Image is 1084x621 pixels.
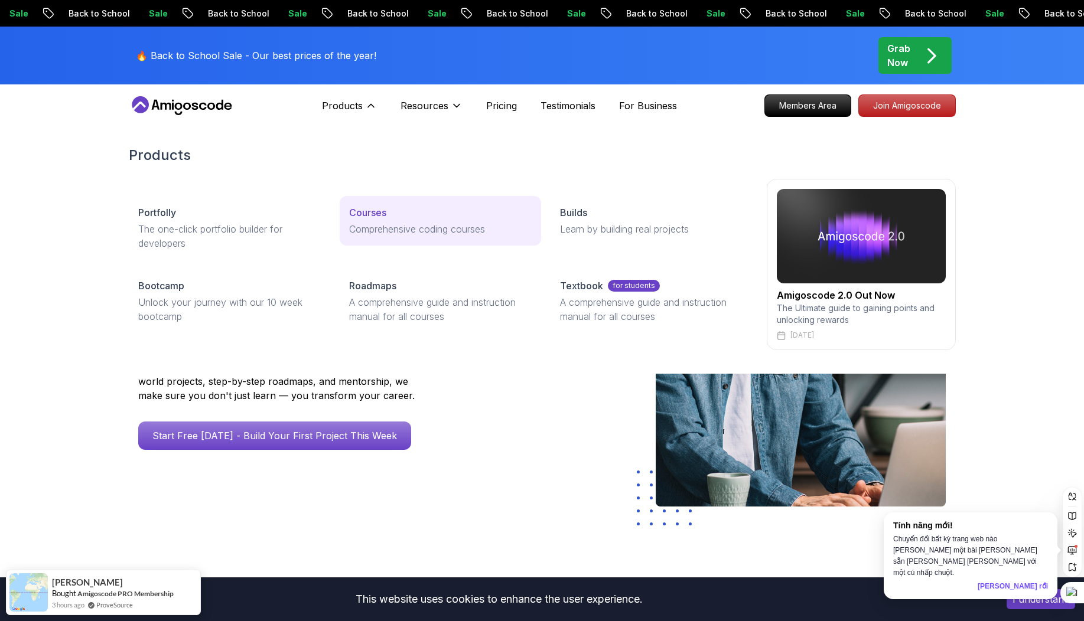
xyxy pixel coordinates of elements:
[302,8,382,19] p: Back to School
[162,8,243,19] p: Back to School
[560,295,743,323] p: A comprehensive guide and instruction manual for all courses
[860,8,940,19] p: Back to School
[401,99,448,113] p: Resources
[340,269,541,333] a: RoadmapsA comprehensive guide and instruction manual for all courses
[9,586,989,612] div: This website uses cookies to enhance the user experience.
[138,576,946,590] p: Our Students Work in Top Companies
[720,8,800,19] p: Back to School
[129,269,330,333] a: BootcampUnlock your journey with our 10 week bootcamp
[858,94,956,117] a: Join Amigoscode
[138,421,411,450] a: Start Free [DATE] - Build Your First Project This Week
[103,8,141,19] p: Sale
[800,8,838,19] p: Sale
[23,8,103,19] p: Back to School
[340,196,541,246] a: CoursesComprehensive coding courses
[608,280,660,292] p: for students
[349,222,532,236] p: Comprehensive coding courses
[138,279,184,293] p: Bootcamp
[349,279,396,293] p: Roadmaps
[138,346,422,403] p: Amigoscode has helped thousands of developers land roles at Amazon, Starling Bank, Mercado Livre,...
[96,600,133,610] a: ProveSource
[560,279,603,293] p: Textbook
[522,8,559,19] p: Sale
[349,205,386,220] p: Courses
[9,573,48,612] img: provesource social proof notification image
[777,302,946,326] p: The Ultimate guide to gaining points and unlocking rewards
[322,99,363,113] p: Products
[322,99,377,122] button: Products
[382,8,420,19] p: Sale
[581,8,661,19] p: Back to School
[129,196,330,260] a: PortfollyThe one-click portfolio builder for developers
[1007,589,1075,609] button: Accept cookies
[765,95,851,116] p: Members Area
[541,99,595,113] a: Testimonials
[777,189,946,283] img: amigoscode 2.0
[777,288,946,302] h2: Amigoscode 2.0 Out Now
[767,179,956,350] a: amigoscode 2.0Amigoscode 2.0 Out NowThe Ultimate guide to gaining points and unlocking rewards[DATE]
[349,295,532,323] p: A comprehensive guide and instruction manual for all courses
[619,99,677,113] a: For Business
[52,600,84,610] span: 3 hours ago
[764,94,851,117] a: Members Area
[551,196,752,246] a: BuildsLearn by building real projects
[138,222,321,250] p: The one-click portfolio builder for developers
[551,269,752,333] a: Textbookfor studentsA comprehensive guide and instruction manual for all courses
[486,99,517,113] a: Pricing
[129,146,956,165] h2: Products
[138,295,321,323] p: Unlock your journey with our 10 week bootcamp
[661,8,699,19] p: Sale
[401,99,463,122] button: Resources
[560,222,743,236] p: Learn by building real projects
[999,8,1079,19] p: Back to School
[52,589,76,598] span: Bought
[790,331,814,340] p: [DATE]
[940,8,978,19] p: Sale
[560,205,587,220] p: Builds
[136,48,376,63] p: 🔥 Back to School Sale - Our best prices of the year!
[138,205,176,220] p: Portfolly
[243,8,281,19] p: Sale
[887,41,910,70] p: Grab Now
[441,8,522,19] p: Back to School
[859,95,955,116] p: Join Amigoscode
[52,577,123,587] span: [PERSON_NAME]
[77,589,174,598] a: Amigoscode PRO Membership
